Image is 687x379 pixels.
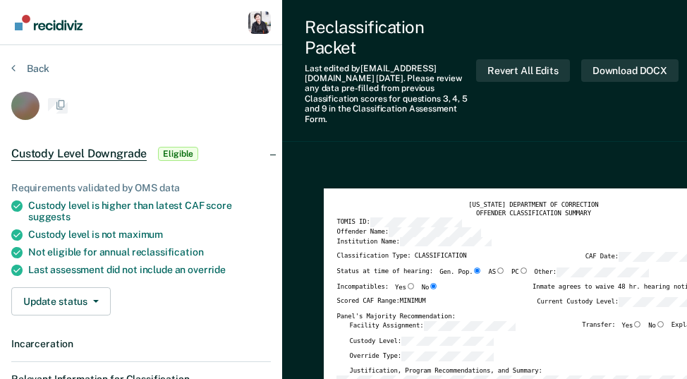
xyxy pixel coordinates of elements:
label: Offender Name: [336,227,480,237]
input: TOMIS ID: [370,217,463,227]
label: Facility Assignment: [349,321,516,331]
label: Override Type: [349,351,493,361]
input: PC [519,267,528,274]
label: AS [488,267,505,277]
label: Scored CAF Range: MINIMUM [336,297,425,307]
input: Institution Name: [400,237,492,247]
input: AS [496,267,505,274]
label: TOMIS ID: [336,217,462,227]
span: Custody Level Downgrade [11,147,147,161]
input: Yes [633,321,642,327]
button: Update status [11,287,111,315]
input: No [429,283,438,289]
label: No [648,321,665,331]
button: Back [11,62,49,75]
label: Custody Level: [349,337,493,347]
span: override [188,264,226,275]
div: Requirements validated by OMS data [11,182,271,194]
button: Profile dropdown button [248,11,271,34]
input: Custody Level: [401,337,494,347]
label: Yes [622,321,643,331]
label: Classification Type: CLASSIFICATION [336,252,466,262]
div: Last edited by [EMAIL_ADDRESS][DOMAIN_NAME] . Please review any data pre-filled from previous Cla... [305,64,476,124]
label: Institution Name: [336,237,492,247]
input: Facility Assignment: [424,321,516,331]
div: Last assessment did not include an [28,264,271,276]
input: Offender Name: [389,227,481,237]
span: reclassification [132,246,204,258]
span: Eligible [158,147,198,161]
input: No [656,321,665,327]
span: suggests [28,211,71,222]
label: No [422,283,439,292]
button: Download DOCX [581,59,679,83]
label: Yes [395,283,415,292]
input: Other: [557,267,649,277]
button: Revert All Edits [476,59,570,83]
dt: Incarceration [11,338,271,350]
div: Custody level is higher than latest CAF score [28,200,271,224]
div: Custody level is not [28,229,271,241]
label: Gen. Pop. [439,267,482,277]
img: Recidiviz [15,15,83,30]
div: Status at time of hearing: [336,267,648,283]
label: PC [511,267,528,277]
input: Override Type: [401,351,494,361]
div: Not eligible for annual [28,246,271,258]
span: [DATE] [376,73,403,83]
input: Gen. Pop. [473,267,482,274]
span: maximum [118,229,163,240]
label: Justification, Program Recommendations, and Summary: [349,367,542,375]
input: Yes [406,283,415,289]
label: Other: [535,267,649,277]
div: Incompatibles: [336,283,438,298]
div: Reclassification Packet [305,17,476,58]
